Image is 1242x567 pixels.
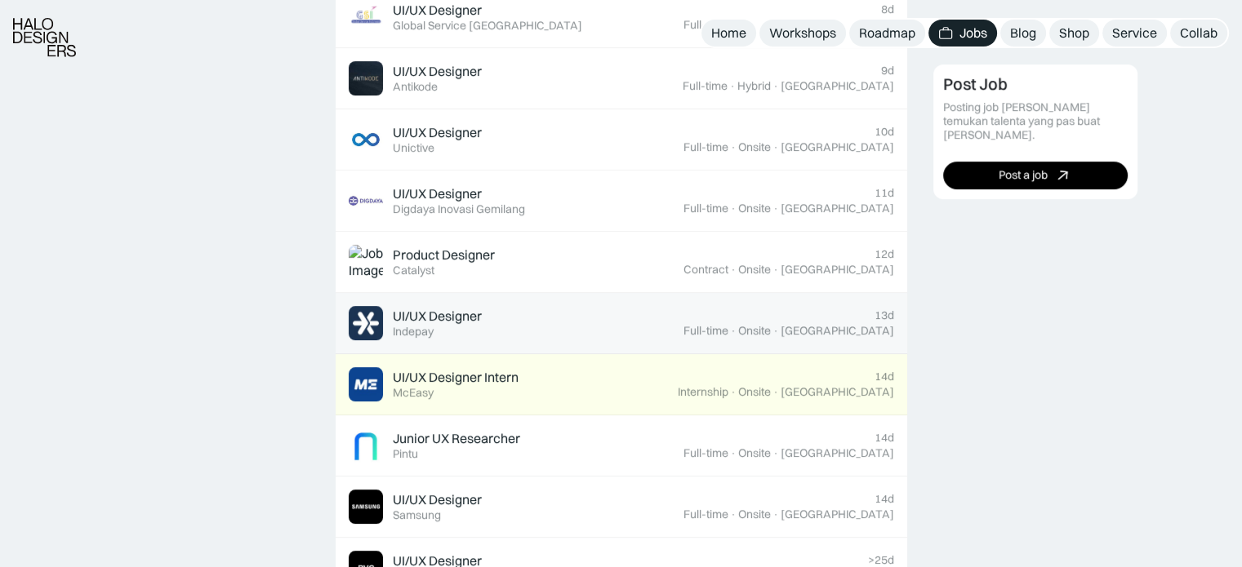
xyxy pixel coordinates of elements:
div: UI/UX Designer [393,491,482,508]
div: Onsite [738,202,771,215]
div: Full-time [683,446,728,460]
img: Job Image [349,184,383,218]
a: Service [1102,20,1167,47]
div: 13d [875,308,894,322]
div: UI/UX Designer [393,63,482,80]
div: Onsite [738,385,771,399]
div: 10d [875,125,894,139]
img: Job Image [349,245,383,279]
div: Full-time [683,18,728,32]
div: · [772,324,779,338]
div: Full-time [683,202,728,215]
div: · [730,324,737,338]
div: Indepay [393,325,434,339]
div: Roadmap [859,24,915,42]
a: Shop [1049,20,1099,47]
div: Workshops [769,24,836,42]
a: Job ImageUI/UX DesignerSamsung14dFull-time·Onsite·[GEOGRAPHIC_DATA] [336,476,907,538]
div: [GEOGRAPHIC_DATA] [781,324,894,338]
div: 9d [881,64,894,78]
a: Job ImageUI/UX DesignerAntikode9dFull-time·Hybrid·[GEOGRAPHIC_DATA] [336,48,907,109]
div: UI/UX Designer [393,308,482,325]
div: McEasy [393,386,434,400]
div: · [772,446,779,460]
div: [GEOGRAPHIC_DATA] [781,202,894,215]
div: · [730,140,737,154]
img: Job Image [349,61,383,95]
div: · [772,79,779,93]
div: 11d [875,186,894,200]
div: [GEOGRAPHIC_DATA] [781,263,894,277]
div: Onsite [738,507,771,521]
div: · [772,140,779,154]
a: Blog [1000,20,1046,47]
a: Job ImageProduct DesignerCatalyst12dContract·Onsite·[GEOGRAPHIC_DATA] [336,232,907,293]
div: UI/UX Designer [393,185,482,202]
div: · [772,202,779,215]
div: Post a job [999,169,1048,183]
div: Posting job [PERSON_NAME] temukan talenta yang pas buat [PERSON_NAME]. [943,101,1128,142]
div: 8d [881,2,894,16]
div: 14d [875,431,894,445]
div: Product Designer [393,246,495,264]
a: Collab [1170,20,1227,47]
a: Workshops [759,20,846,47]
div: Home [711,24,746,42]
div: · [772,385,779,399]
div: · [729,79,736,93]
div: 14d [875,492,894,506]
div: Full-time [683,324,728,338]
div: Service [1112,24,1157,42]
div: Catalyst [393,264,434,277]
a: Job ImageUI/UX DesignerIndepay13dFull-time·Onsite·[GEOGRAPHIC_DATA] [336,293,907,354]
img: Job Image [349,122,383,157]
div: Digdaya Inovasi Gemilang [393,202,525,216]
div: UI/UX Designer [393,2,482,19]
div: Antikode [393,80,438,94]
div: >25d [868,553,894,567]
div: Onsite [738,263,771,277]
img: Job Image [349,489,383,524]
div: [GEOGRAPHIC_DATA] [781,140,894,154]
a: Post a job [943,162,1128,189]
div: Full-time [683,140,728,154]
div: Contract [683,263,728,277]
div: · [730,507,737,521]
a: Job ImageJunior UX ResearcherPintu14dFull-time·Onsite·[GEOGRAPHIC_DATA] [336,415,907,476]
img: Job Image [349,367,383,401]
div: · [730,202,737,215]
div: [GEOGRAPHIC_DATA] [781,79,894,93]
div: Blog [1010,24,1036,42]
div: Full-time [683,507,728,521]
div: · [730,385,737,399]
a: Job ImageUI/UX Designer InternMcEasy14dInternship·Onsite·[GEOGRAPHIC_DATA] [336,354,907,415]
div: Internship [678,385,728,399]
div: 12d [875,247,894,261]
div: [GEOGRAPHIC_DATA] [781,507,894,521]
a: Job ImageUI/UX DesignerUnictive10dFull-time·Onsite·[GEOGRAPHIC_DATA] [336,109,907,171]
div: · [730,263,737,277]
a: Roadmap [849,20,925,47]
a: Jobs [928,20,997,47]
div: Post Job [943,75,1008,95]
div: · [772,263,779,277]
div: Jobs [959,24,987,42]
img: Job Image [349,428,383,463]
a: Job ImageUI/UX DesignerDigdaya Inovasi Gemilang11dFull-time·Onsite·[GEOGRAPHIC_DATA] [336,171,907,232]
div: Onsite [738,324,771,338]
div: 14d [875,370,894,383]
div: Hybrid [737,79,771,93]
a: Home [701,20,756,47]
img: Job Image [349,306,383,340]
div: Global Service [GEOGRAPHIC_DATA] [393,19,582,33]
div: Shop [1059,24,1089,42]
div: UI/UX Designer [393,124,482,141]
div: Onsite [738,446,771,460]
div: [GEOGRAPHIC_DATA] [781,385,894,399]
div: · [772,507,779,521]
div: Collab [1180,24,1218,42]
div: Unictive [393,141,434,155]
div: · [730,446,737,460]
div: Full-time [683,79,728,93]
div: Pintu [393,447,418,461]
